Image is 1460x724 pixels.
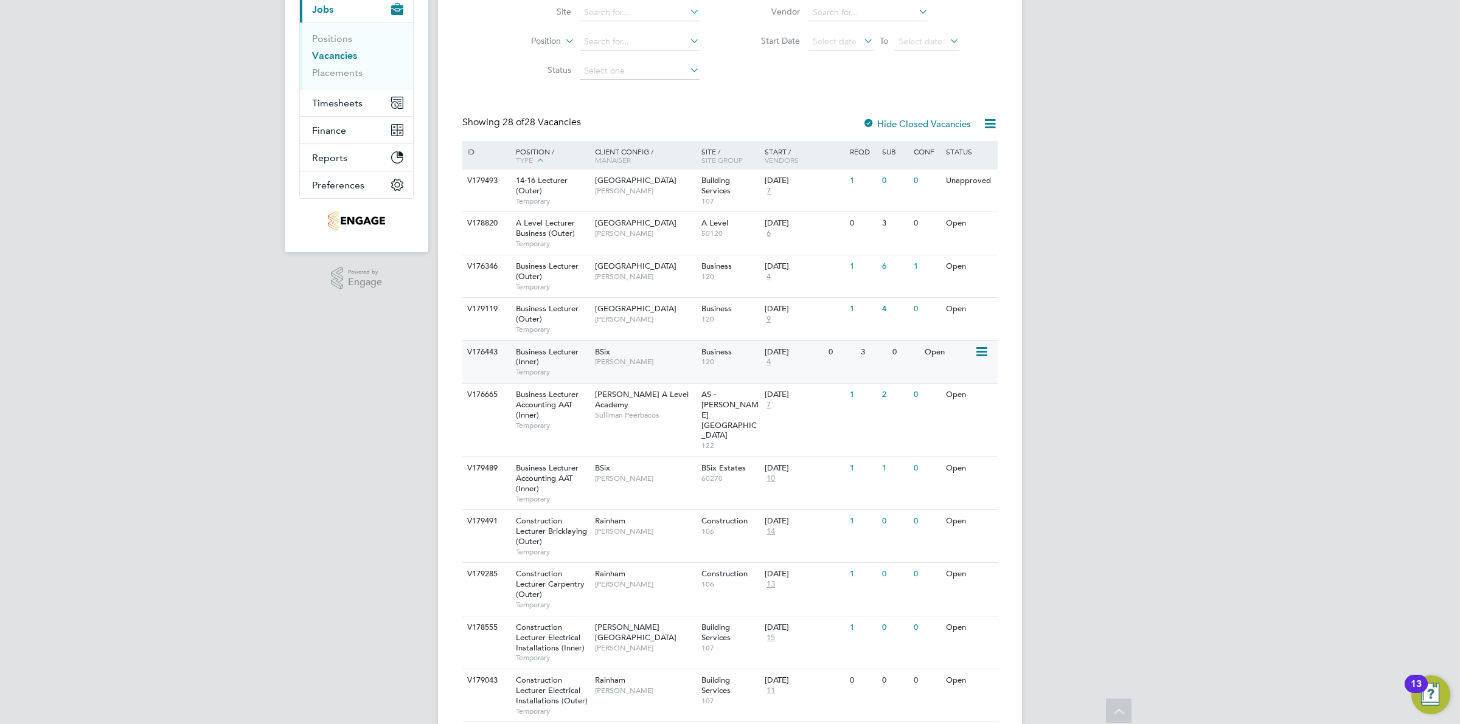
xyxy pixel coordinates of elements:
[464,212,507,235] div: V178820
[300,144,413,171] button: Reports
[879,457,911,480] div: 1
[762,141,847,170] div: Start /
[516,261,579,281] span: Business Lecturer (Outer)
[943,616,996,639] div: Open
[328,211,384,230] img: jambo-logo-retina.png
[331,267,383,290] a: Powered byEngage
[516,389,579,420] span: Business Lecturer Accounting AAT (Inner)
[516,421,589,430] span: Temporary
[879,170,911,192] div: 0
[730,6,800,17] label: Vendor
[595,568,625,579] span: Rainham
[943,563,996,585] div: Open
[698,141,762,170] div: Site /
[464,457,507,480] div: V179489
[1411,684,1422,700] div: 13
[765,218,844,229] div: [DATE]
[911,212,942,235] div: 0
[491,35,561,47] label: Position
[879,563,911,585] div: 0
[879,212,911,235] div: 3
[899,36,942,47] span: Select date
[516,175,568,196] span: 14-16 Lecturer (Outer)
[464,510,507,533] div: V179491
[943,255,996,278] div: Open
[847,170,878,192] div: 1
[943,170,996,192] div: Unapproved
[300,117,413,143] button: Finance
[516,282,589,292] span: Temporary
[765,526,777,537] span: 14
[595,686,695,695] span: [PERSON_NAME]
[516,239,589,249] span: Temporary
[701,346,732,357] span: Business
[701,441,759,450] span: 122
[765,516,844,526] div: [DATE]
[595,410,695,420] span: Sulliman Peerbacos
[701,675,731,695] span: Building Services
[911,616,942,639] div: 0
[516,155,533,165] span: Type
[813,36,857,47] span: Select date
[765,229,773,239] span: 6
[911,457,942,480] div: 0
[765,569,844,579] div: [DATE]
[701,515,748,526] span: Construction
[300,171,413,198] button: Preferences
[516,547,589,557] span: Temporary
[911,170,942,192] div: 0
[516,600,589,610] span: Temporary
[701,526,759,536] span: 106
[943,212,996,235] div: Open
[595,186,695,196] span: [PERSON_NAME]
[312,4,333,15] span: Jobs
[765,474,777,484] span: 10
[464,170,507,192] div: V179493
[701,696,759,706] span: 107
[516,675,588,706] span: Construction Lecturer Electrical Installations (Outer)
[312,33,352,44] a: Positions
[595,643,695,653] span: [PERSON_NAME]
[847,457,878,480] div: 1
[464,255,507,278] div: V176346
[595,272,695,281] span: [PERSON_NAME]
[462,116,583,129] div: Showing
[847,255,878,278] div: 1
[879,298,911,320] div: 4
[765,155,799,165] span: Vendors
[879,255,911,278] div: 6
[879,510,911,533] div: 0
[595,463,610,473] span: BSix
[595,474,695,483] span: [PERSON_NAME]
[516,653,589,663] span: Temporary
[765,261,844,272] div: [DATE]
[879,616,911,639] div: 0
[300,89,413,116] button: Timesheets
[300,22,413,89] div: Jobs
[765,186,773,196] span: 7
[847,669,878,692] div: 0
[464,341,507,364] div: V176443
[943,298,996,320] div: Open
[847,563,878,585] div: 1
[765,400,773,410] span: 7
[595,526,695,536] span: [PERSON_NAME]
[879,669,911,692] div: 0
[847,616,878,639] div: 1
[765,463,844,474] div: [DATE]
[701,272,759,281] span: 120
[501,6,571,17] label: Site
[911,563,942,585] div: 0
[516,463,579,494] span: Business Lecturer Accounting AAT (Inner)
[765,176,844,186] div: [DATE]
[595,314,695,324] span: [PERSON_NAME]
[464,141,507,162] div: ID
[701,463,746,473] span: BSix Estates
[595,675,625,685] span: Rainham
[765,579,777,590] span: 13
[701,643,759,653] span: 107
[701,357,759,367] span: 120
[911,141,942,162] div: Conf
[595,346,610,357] span: BSix
[943,669,996,692] div: Open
